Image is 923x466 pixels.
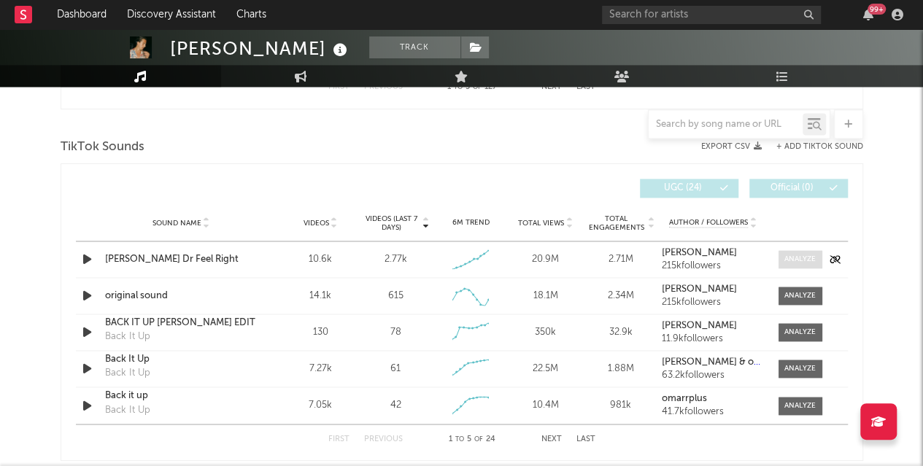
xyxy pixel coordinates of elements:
[662,298,763,308] div: 215k followers
[361,214,420,232] span: Videos (last 7 days)
[328,435,349,443] button: First
[390,398,401,413] div: 42
[576,435,595,443] button: Last
[541,83,562,91] button: Next
[587,325,654,340] div: 32.9k
[662,248,763,258] a: [PERSON_NAME]
[387,289,403,303] div: 615
[105,366,150,381] div: Back It Up
[511,252,579,267] div: 20.9M
[455,435,464,442] span: to
[662,284,763,295] a: [PERSON_NAME]
[762,143,863,151] button: + Add TikTok Sound
[328,83,349,91] button: First
[759,184,826,193] span: Official ( 0 )
[105,403,150,418] div: Back It Up
[390,325,401,340] div: 78
[105,330,150,344] div: Back It Up
[287,398,355,413] div: 7.05k
[662,284,737,294] strong: [PERSON_NAME]
[61,139,144,156] span: TikTok Sounds
[511,362,579,376] div: 22.5M
[287,325,355,340] div: 130
[863,9,873,20] button: 99+
[541,435,562,443] button: Next
[662,357,793,367] strong: [PERSON_NAME] & omarrplus
[662,321,763,331] a: [PERSON_NAME]
[602,6,821,24] input: Search for artists
[287,289,355,303] div: 14.1k
[662,394,763,404] a: omarrplus
[511,398,579,413] div: 10.4M
[662,261,763,271] div: 215k followers
[587,214,646,232] span: Total Engagements
[518,219,564,228] span: Total Views
[649,119,803,131] input: Search by song name or URL
[454,84,463,90] span: to
[105,316,258,330] a: BACK IT UP [PERSON_NAME] EDIT
[576,83,595,91] button: Last
[105,252,258,267] a: [PERSON_NAME] Dr Feel Right
[390,362,401,376] div: 61
[474,435,483,442] span: of
[662,370,763,381] div: 63.2k followers
[105,289,258,303] a: original sound
[662,394,707,403] strong: omarrplus
[364,83,403,91] button: Previous
[587,398,654,413] div: 981k
[701,142,762,151] button: Export CSV
[436,217,504,228] div: 6M Trend
[749,179,848,198] button: Official(0)
[662,407,763,417] div: 41.7k followers
[587,362,654,376] div: 1.88M
[662,357,763,368] a: [PERSON_NAME] & omarrplus
[640,179,738,198] button: UGC(24)
[384,252,406,267] div: 2.77k
[287,362,355,376] div: 7.27k
[662,334,763,344] div: 11.9k followers
[587,289,654,303] div: 2.34M
[511,289,579,303] div: 18.1M
[511,325,579,340] div: 350k
[287,252,355,267] div: 10.6k
[304,219,329,228] span: Videos
[369,36,460,58] button: Track
[432,430,512,448] div: 1 5 24
[152,219,201,228] span: Sound Name
[662,248,737,257] strong: [PERSON_NAME]
[587,252,654,267] div: 2.71M
[669,218,748,228] span: Author / Followers
[105,389,258,403] a: Back it up
[662,321,737,330] strong: [PERSON_NAME]
[170,36,351,61] div: [PERSON_NAME]
[649,184,717,193] span: UGC ( 24 )
[432,79,512,96] div: 1 5 127
[868,4,886,15] div: 99 +
[776,143,863,151] button: + Add TikTok Sound
[364,435,403,443] button: Previous
[473,84,482,90] span: of
[105,352,258,367] a: Back It Up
